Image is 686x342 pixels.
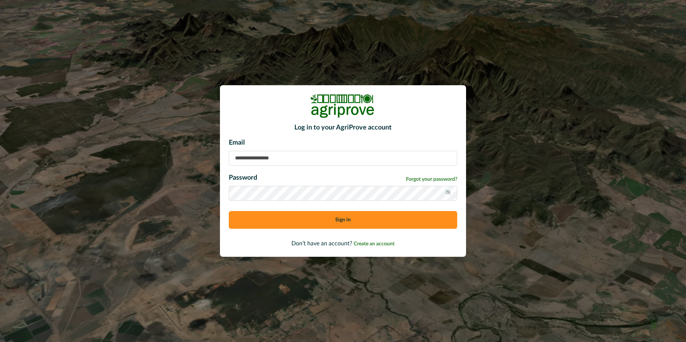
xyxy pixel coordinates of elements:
p: Don’t have an account? [229,239,457,248]
span: Create an account [354,241,395,246]
a: Forgot your password? [406,176,457,183]
a: Create an account [354,241,395,246]
h2: Log in to your AgriProve account [229,124,457,132]
p: Password [229,173,257,183]
div: Drag [651,314,656,336]
img: Logo Image [310,94,376,118]
iframe: Chat Widget [649,307,686,342]
p: Email [229,138,457,148]
button: Sign in [229,211,457,229]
